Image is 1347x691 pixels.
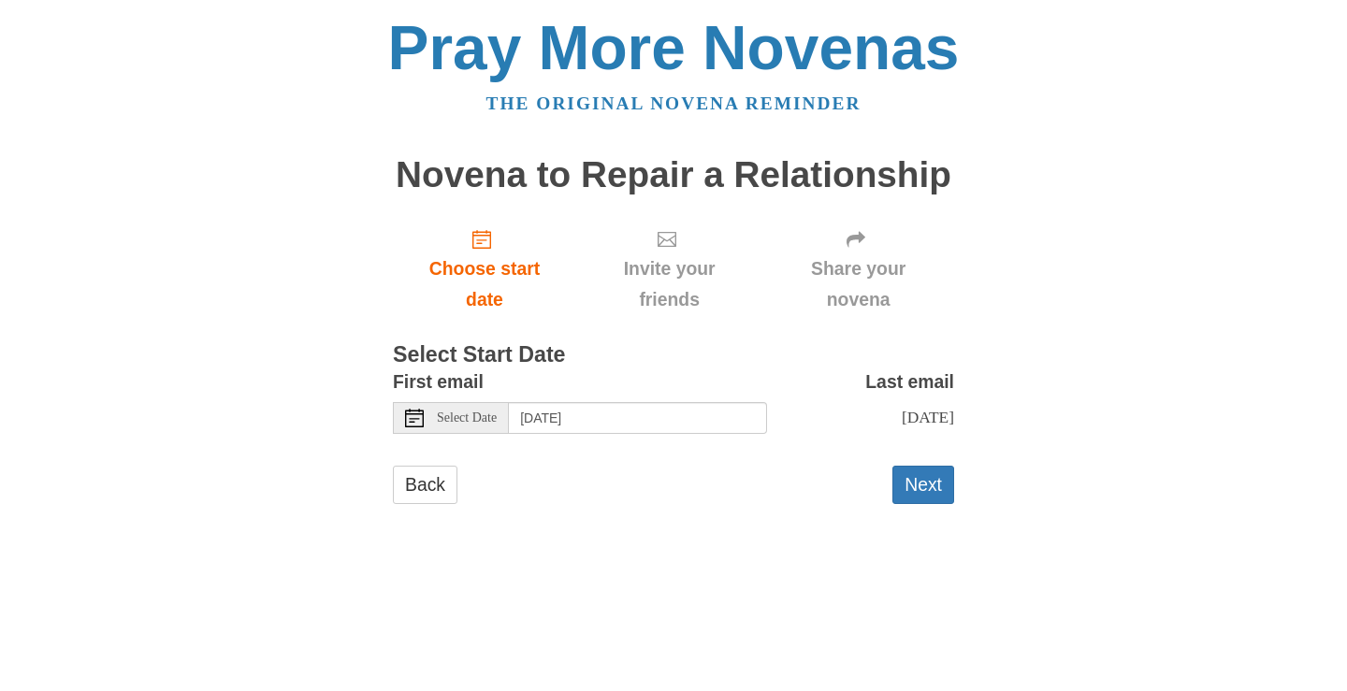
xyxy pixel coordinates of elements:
[865,367,954,397] label: Last email
[762,213,954,324] div: Click "Next" to confirm your start date first.
[412,253,558,315] span: Choose start date
[393,367,484,397] label: First email
[393,466,457,504] a: Back
[595,253,744,315] span: Invite your friends
[781,253,935,315] span: Share your novena
[486,94,862,113] a: The original novena reminder
[437,411,497,425] span: Select Date
[892,466,954,504] button: Next
[576,213,762,324] div: Click "Next" to confirm your start date first.
[388,13,960,82] a: Pray More Novenas
[393,343,954,367] h3: Select Start Date
[393,213,576,324] a: Choose start date
[393,155,954,195] h1: Novena to Repair a Relationship
[902,408,954,426] span: [DATE]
